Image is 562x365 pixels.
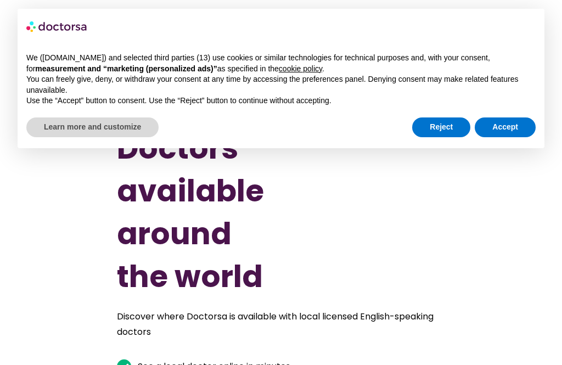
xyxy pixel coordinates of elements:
button: Learn more and customize [26,117,159,137]
p: We ([DOMAIN_NAME]) and selected third parties (13) use cookies or similar technologies for techni... [26,53,536,74]
h1: Doctors available around the world [117,127,277,298]
p: Discover where Doctorsa is available with local licensed English-speaking doctors [117,309,446,340]
p: You can freely give, deny, or withdraw your consent at any time by accessing the preferences pane... [26,74,536,96]
img: logo [26,18,88,35]
strong: measurement and “marketing (personalized ads)” [35,64,217,73]
a: cookie policy [279,64,322,73]
p: Use the “Accept” button to consent. Use the “Reject” button to continue without accepting. [26,96,536,106]
button: Accept [475,117,536,137]
button: Reject [412,117,470,137]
